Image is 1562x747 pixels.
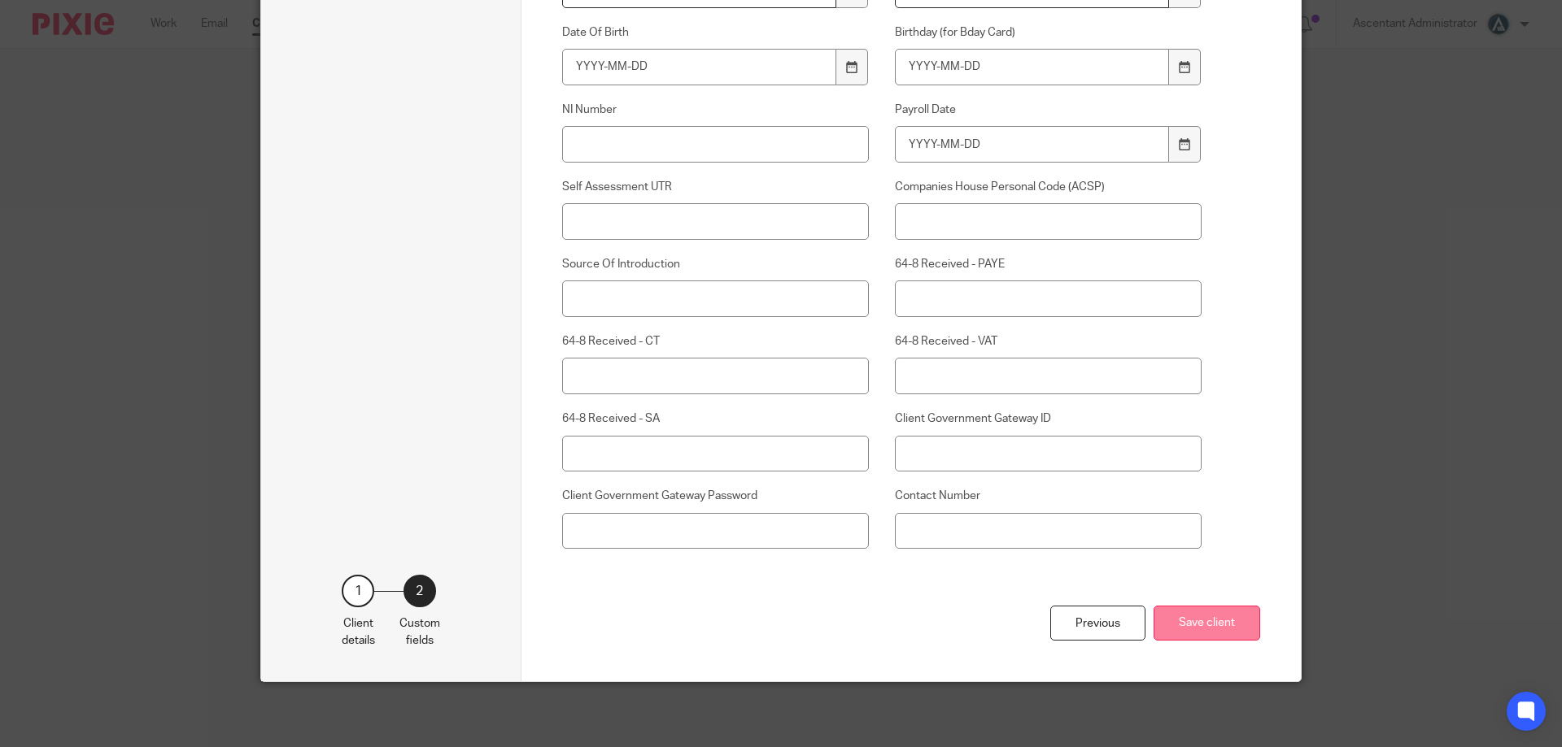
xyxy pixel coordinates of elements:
div: 2 [404,575,436,607]
input: YYYY-MM-DD [895,49,1170,85]
label: 64-8 Received - VAT [895,333,1202,350]
label: 64-8 Received - PAYE [895,256,1202,272]
label: 64-8 Received - CT [562,333,870,350]
label: NI Number [562,102,870,118]
label: Date Of Birth [562,24,870,41]
label: Client Government Gateway Password [562,488,870,504]
label: Source Of Introduction [562,256,870,272]
label: Client Government Gateway ID [895,410,1202,427]
button: Save client [1154,606,1260,641]
label: Contact Number [895,488,1202,504]
p: Custom fields [399,615,440,649]
label: Companies House Personal Code (ACSP) [895,179,1202,195]
label: 64-8 Received - SA [562,410,870,427]
p: Client details [342,615,375,649]
div: Previous [1050,606,1145,641]
label: Birthday (for Bday Card) [895,24,1202,41]
div: 1 [342,575,374,607]
label: Payroll Date [895,102,1202,118]
input: YYYY-MM-DD [562,49,837,85]
input: YYYY-MM-DD [895,126,1170,163]
label: Self Assessment UTR [562,179,870,195]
